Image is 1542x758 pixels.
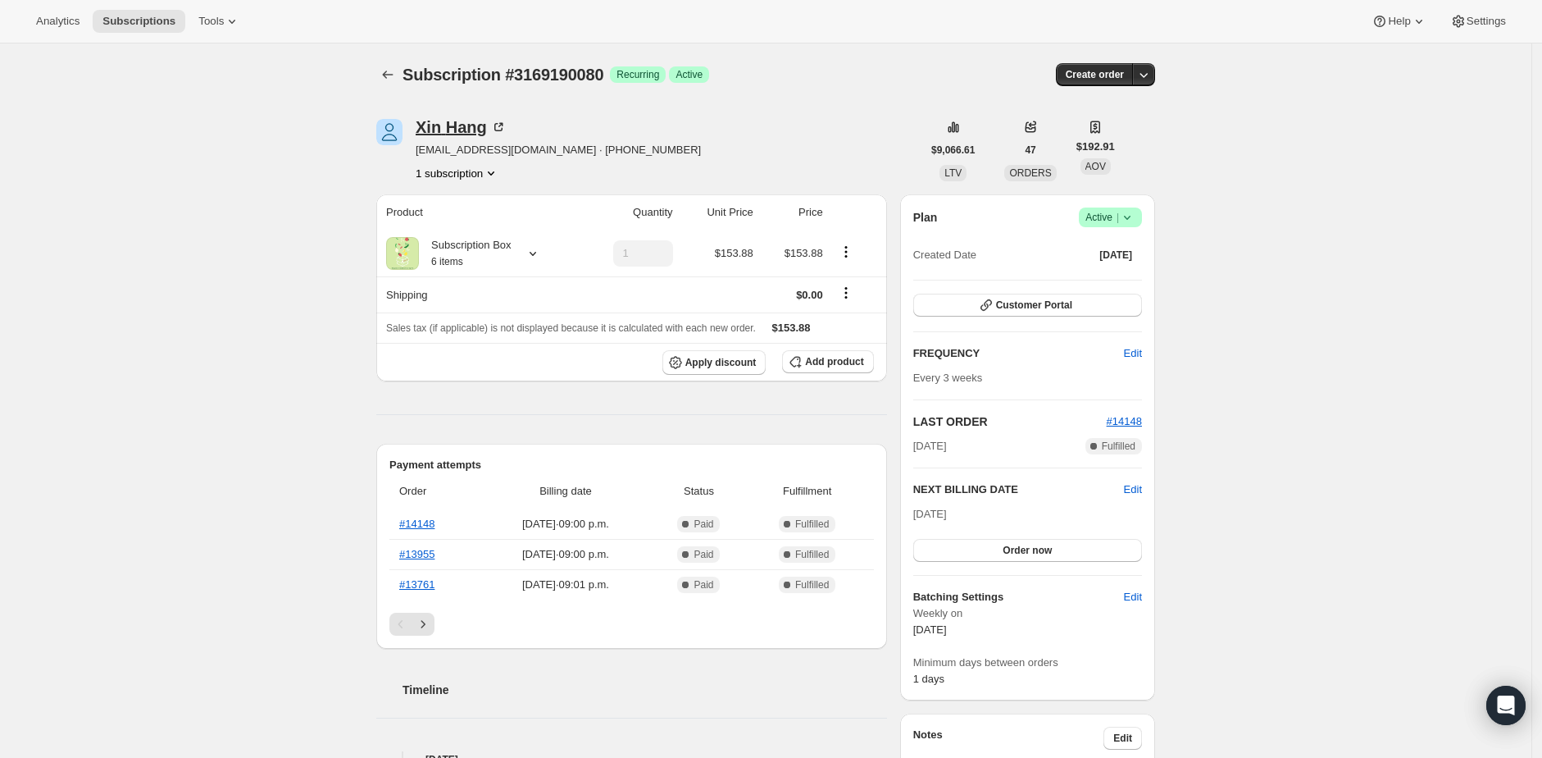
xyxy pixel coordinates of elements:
span: Every 3 weeks [913,372,983,384]
button: Settings [1440,10,1516,33]
button: Shipping actions [833,284,859,302]
button: Edit [1114,340,1152,367]
span: Help [1388,15,1410,28]
div: Open Intercom Messenger [1486,686,1526,725]
a: #13955 [399,548,434,560]
button: $9,066.61 [921,139,985,162]
span: [DATE] [913,623,947,636]
button: Add product [782,350,873,373]
span: [DATE] [1099,249,1132,262]
button: Order now [913,539,1142,562]
span: 47 [1025,144,1035,157]
button: Customer Portal [913,294,1142,317]
button: Apply discount [662,350,766,375]
span: Tools [198,15,224,28]
button: Tools [189,10,250,33]
span: Billing date [484,483,648,500]
span: Created Date [913,247,976,263]
h2: Timeline [403,682,887,698]
span: $0.00 [796,289,823,301]
h2: FREQUENCY [913,345,1124,362]
span: [DATE] [913,438,947,454]
th: Unit Price [678,194,758,231]
a: #13761 [399,578,434,591]
span: Create order [1066,68,1124,81]
a: #14148 [1107,415,1142,427]
span: Status [657,483,740,500]
button: Product actions [833,243,859,261]
nav: Pagination [389,613,874,636]
span: $153.88 [785,247,823,259]
span: Active [675,68,703,81]
span: Subscription #3169190080 [403,66,603,84]
th: Quantity [577,194,677,231]
span: $153.88 [715,247,753,259]
span: [DATE] [913,508,947,520]
span: [EMAIL_ADDRESS][DOMAIN_NAME] · [PHONE_NUMBER] [416,142,701,158]
button: Create order [1056,63,1134,86]
h2: LAST ORDER [913,413,1107,430]
span: Order now [1003,544,1052,557]
span: LTV [944,167,962,179]
th: Price [758,194,828,231]
button: [DATE] [1089,244,1142,267]
span: Paid [694,548,713,561]
button: #14148 [1107,413,1142,430]
span: Analytics [36,15,80,28]
span: Paid [694,578,713,591]
button: Subscriptions [376,63,399,86]
span: ORDERS [1009,167,1051,179]
span: 1 days [913,673,944,685]
span: $9,066.61 [931,144,975,157]
span: AOV [1085,161,1106,172]
span: Fulfilled [795,518,829,531]
span: Xin Hang [376,119,403,145]
button: Product actions [416,165,499,181]
span: [DATE] · 09:01 p.m. [484,577,648,593]
span: $192.91 [1076,139,1115,155]
span: | [1117,211,1119,224]
button: 47 [1015,139,1045,162]
span: Edit [1124,589,1142,605]
span: [DATE] · 09:00 p.m. [484,516,648,532]
span: Fulfillment [751,483,864,500]
span: Active [1085,209,1135,226]
span: Settings [1467,15,1506,28]
div: Subscription Box [419,237,512,270]
a: #14148 [399,518,434,530]
h6: Batching Settings [913,589,1124,605]
span: Subscriptions [102,15,175,28]
button: Subscriptions [93,10,185,33]
button: Help [1362,10,1436,33]
th: Order [389,473,480,509]
h2: NEXT BILLING DATE [913,482,1124,498]
button: Edit [1103,727,1142,750]
span: Minimum days between orders [913,655,1142,671]
span: Fulfilled [795,548,829,561]
div: Xin Hang [416,119,507,135]
span: Add product [805,355,863,368]
button: Next [412,613,434,636]
h2: Plan [913,209,938,226]
button: Edit [1124,482,1142,498]
button: Edit [1114,584,1152,610]
span: $153.88 [772,322,811,334]
span: Customer Portal [996,299,1072,312]
button: Analytics [26,10,89,33]
small: 6 items [431,256,463,267]
h3: Notes [913,727,1104,750]
span: [DATE] · 09:00 p.m. [484,546,648,563]
span: Recurring [616,68,659,81]
th: Shipping [376,276,577,313]
h2: Payment attempts [389,457,874,473]
span: Apply discount [685,356,757,369]
img: product img [386,237,419,270]
span: Fulfilled [1102,440,1135,453]
th: Product [376,194,577,231]
span: Weekly on [913,605,1142,622]
span: Sales tax (if applicable) is not displayed because it is calculated with each new order. [386,322,756,334]
span: Edit [1113,732,1132,745]
span: Fulfilled [795,578,829,591]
